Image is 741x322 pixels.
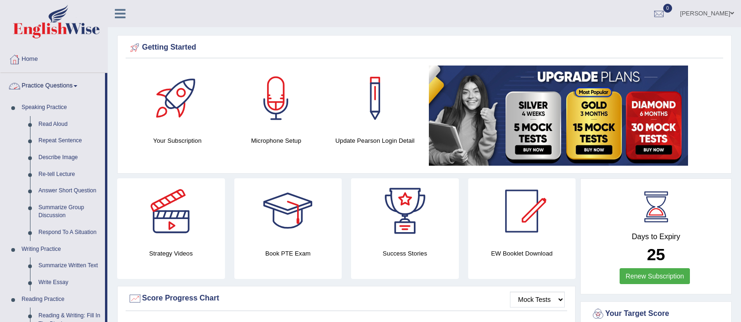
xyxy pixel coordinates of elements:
[128,292,565,306] div: Score Progress Chart
[591,233,721,241] h4: Days to Expiry
[34,257,105,274] a: Summarize Written Text
[647,245,665,263] b: 25
[232,136,321,146] h4: Microphone Setup
[117,249,225,258] h4: Strategy Videos
[34,149,105,166] a: Describe Image
[34,116,105,133] a: Read Aloud
[234,249,342,258] h4: Book PTE Exam
[591,307,721,321] div: Your Target Score
[34,183,105,199] a: Answer Short Question
[663,4,673,13] span: 0
[17,241,105,258] a: Writing Practice
[34,224,105,241] a: Respond To A Situation
[17,99,105,116] a: Speaking Practice
[34,199,105,224] a: Summarize Group Discussion
[34,274,105,291] a: Write Essay
[0,46,107,70] a: Home
[34,132,105,149] a: Repeat Sentence
[468,249,576,258] h4: EW Booklet Download
[34,166,105,183] a: Re-tell Lecture
[351,249,459,258] h4: Success Stories
[128,41,721,55] div: Getting Started
[0,73,105,96] a: Practice Questions
[429,66,688,166] img: small5.jpg
[17,291,105,308] a: Reading Practice
[330,136,420,146] h4: Update Pearson Login Detail
[620,268,690,284] a: Renew Subscription
[133,136,222,146] h4: Your Subscription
